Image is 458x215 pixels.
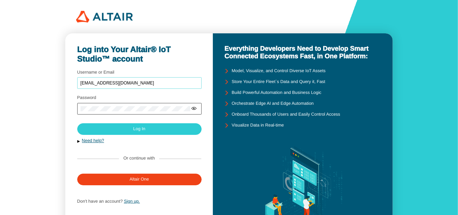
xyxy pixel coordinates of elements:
a: Sign up. [124,199,140,204]
unity-typography: Everything Developers Need to Develop Smart Connected Ecosystems Fast, in One Platform: [224,45,381,60]
label: Password [77,95,96,100]
unity-typography: Model, Visualize, and Control Diverse IoT Assets [232,69,326,74]
unity-typography: Log into Your Altair® IoT Studio™ account [77,45,201,63]
a: Need help? [82,138,104,143]
unity-typography: Visualize Data in Real-time [232,123,284,128]
label: Username or Email [77,70,115,75]
label: Or continue with [123,156,155,161]
unity-typography: Orchestrate Edge AI and Edge Automation [232,101,314,106]
unity-typography: Onboard Thousands of Users and Easily Control Access [232,112,340,117]
img: 320px-Altair_logo.png [76,11,132,22]
unity-typography: Build Powerful Automation and Business Logic [232,90,321,95]
span: Don't have an account? [77,199,123,204]
button: Need help? [77,138,201,144]
unity-typography: Store Your Entire Fleet`s Data and Query it, Fast [232,79,325,84]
